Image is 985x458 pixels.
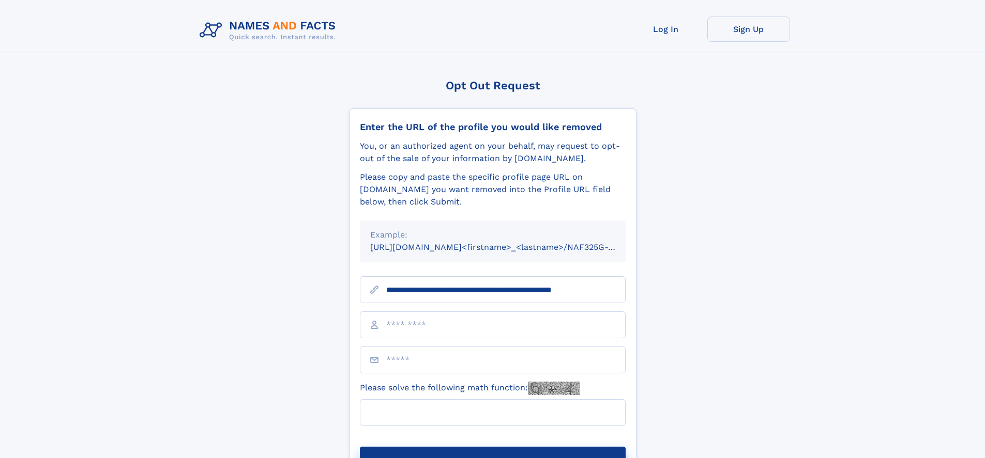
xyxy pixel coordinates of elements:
[360,121,626,133] div: Enter the URL of the profile you would like removed
[360,382,580,395] label: Please solve the following math function:
[707,17,790,42] a: Sign Up
[370,229,615,241] div: Example:
[360,171,626,208] div: Please copy and paste the specific profile page URL on [DOMAIN_NAME] you want removed into the Pr...
[370,242,645,252] small: [URL][DOMAIN_NAME]<firstname>_<lastname>/NAF325G-xxxxxxxx
[195,17,344,44] img: Logo Names and Facts
[349,79,637,92] div: Opt Out Request
[360,140,626,165] div: You, or an authorized agent on your behalf, may request to opt-out of the sale of your informatio...
[625,17,707,42] a: Log In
